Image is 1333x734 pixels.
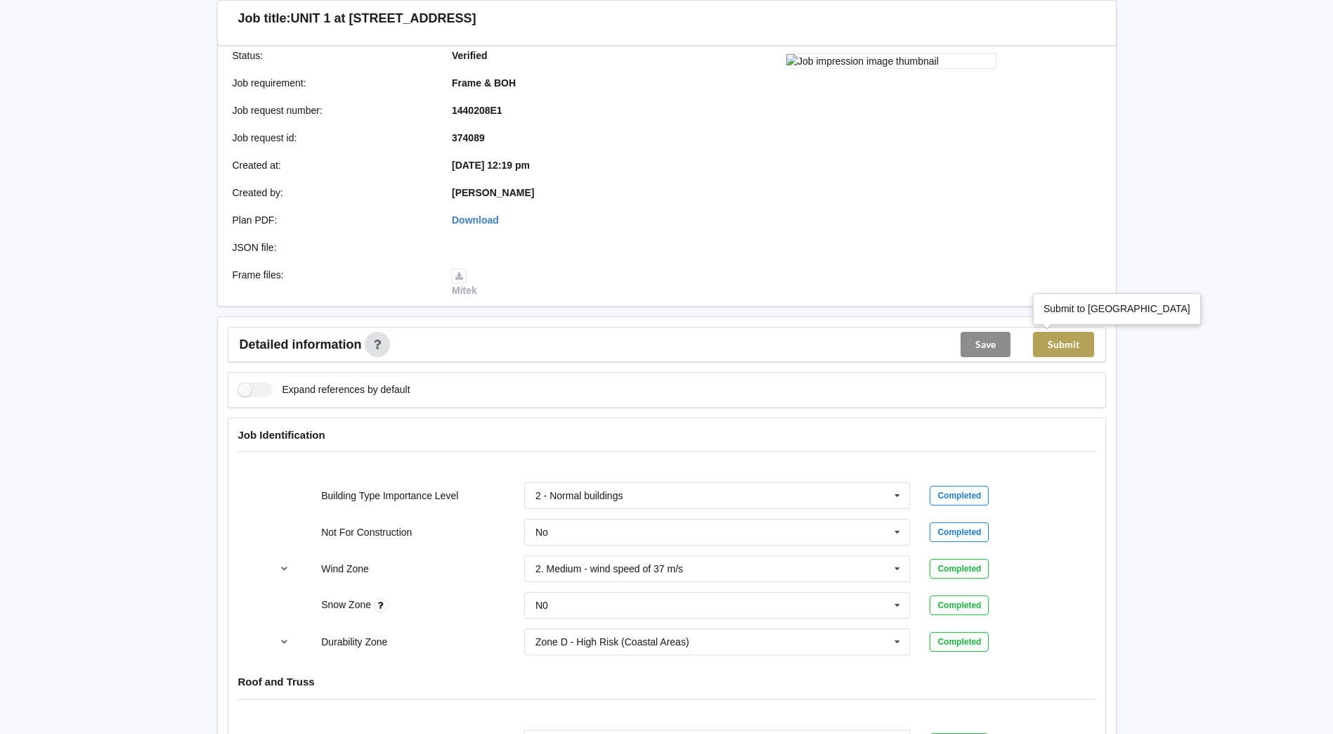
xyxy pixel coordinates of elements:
h3: UNIT 1 at [STREET_ADDRESS] [291,11,476,27]
b: Frame & BOH [452,77,516,89]
label: Wind Zone [321,563,369,574]
div: Plan PDF : [223,213,443,227]
b: [DATE] 12:19 pm [452,160,530,171]
div: 2. Medium - wind speed of 37 m/s [535,564,683,574]
div: Completed [930,595,989,615]
div: Completed [930,632,989,652]
div: N0 [535,600,548,610]
div: Job request id : [223,131,443,145]
label: Building Type Importance Level [321,490,458,501]
h4: Job Identification [238,428,1095,442]
h3: Job title: [238,11,291,27]
h4: Roof and Truss [238,675,1095,688]
b: 1440208E1 [452,105,502,116]
img: Job impression image thumbnail [786,53,996,69]
button: reference-toggle [271,629,298,655]
div: Job requirement : [223,76,443,90]
b: Verified [452,50,488,61]
div: Created at : [223,158,443,172]
div: Frame files : [223,268,443,297]
div: Completed [930,559,989,579]
div: Created by : [223,186,443,200]
div: Completed [930,522,989,542]
b: 374089 [452,132,485,143]
label: Snow Zone [321,599,374,610]
label: Durability Zone [321,636,387,648]
label: Not For Construction [321,527,412,538]
button: Submit [1033,332,1094,357]
a: Mitek [452,269,477,296]
div: 2 - Normal buildings [535,491,623,501]
span: Detailed information [240,338,362,351]
a: Download [452,214,499,226]
b: [PERSON_NAME] [452,187,534,198]
div: JSON file : [223,240,443,255]
div: Job request number : [223,103,443,117]
div: Status : [223,49,443,63]
div: No [535,527,548,537]
div: Completed [930,486,989,506]
div: Submit to [GEOGRAPHIC_DATA] [1043,302,1190,316]
label: Expand references by default [238,382,410,397]
div: Zone D - High Risk (Coastal Areas) [535,637,689,647]
button: reference-toggle [271,556,298,581]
